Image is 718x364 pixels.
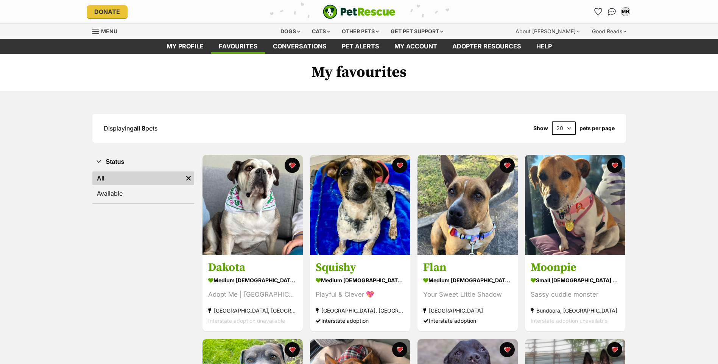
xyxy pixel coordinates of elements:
[159,39,211,54] a: My profile
[208,275,297,286] div: medium [DEMOGRAPHIC_DATA] Dog
[323,5,396,19] img: logo-e224e6f780fb5917bec1dbf3a21bbac754714ae5b6737aabdf751b685950b380.svg
[423,306,512,316] div: [GEOGRAPHIC_DATA]
[334,39,387,54] a: Pet alerts
[423,261,512,275] h3: Flan
[417,255,518,332] a: Flan medium [DEMOGRAPHIC_DATA] Dog Your Sweet Little Shadow [GEOGRAPHIC_DATA] Interstate adoption...
[525,155,625,255] img: Moonpie
[417,155,518,255] img: Flan
[92,170,194,203] div: Status
[92,171,183,185] a: All
[533,125,548,131] span: Show
[500,158,515,173] button: favourite
[208,261,297,275] h3: Dakota
[87,5,128,18] a: Donate
[500,342,515,357] button: favourite
[92,24,123,37] a: Menu
[202,255,303,332] a: Dakota medium [DEMOGRAPHIC_DATA] Dog Adopt Me | [GEOGRAPHIC_DATA] [GEOGRAPHIC_DATA], [GEOGRAPHIC_...
[531,275,620,286] div: small [DEMOGRAPHIC_DATA] Dog
[607,158,622,173] button: favourite
[208,318,285,324] span: Interstate adoption unavailable
[387,39,445,54] a: My account
[620,6,632,18] button: My account
[445,39,529,54] a: Adopter resources
[307,24,335,39] div: Cats
[316,261,405,275] h3: Squishy
[622,8,629,16] div: MH
[525,255,625,332] a: Moonpie small [DEMOGRAPHIC_DATA] Dog Sassy cuddle monster Bundoora, [GEOGRAPHIC_DATA] Interstate ...
[587,24,632,39] div: Good Reads
[310,155,410,255] img: Squishy
[285,342,300,357] button: favourite
[608,8,616,16] img: chat-41dd97257d64d25036548639549fe6c8038ab92f7586957e7f3b1b290dea8141.svg
[592,6,604,18] a: Favourites
[510,24,585,39] div: About [PERSON_NAME]
[104,124,157,132] span: Displaying pets
[423,290,512,300] div: Your Sweet Little Shadow
[323,5,396,19] a: PetRescue
[92,157,194,167] button: Status
[423,316,512,326] div: Interstate adoption
[101,28,117,34] span: Menu
[275,24,305,39] div: Dogs
[531,261,620,275] h3: Moonpie
[310,255,410,332] a: Squishy medium [DEMOGRAPHIC_DATA] Dog Playful & Clever 💖 [GEOGRAPHIC_DATA], [GEOGRAPHIC_DATA] Int...
[529,39,559,54] a: Help
[202,155,303,255] img: Dakota
[392,158,407,173] button: favourite
[208,290,297,300] div: Adopt Me | [GEOGRAPHIC_DATA]
[183,171,194,185] a: Remove filter
[265,39,334,54] a: conversations
[211,39,265,54] a: Favourites
[316,306,405,316] div: [GEOGRAPHIC_DATA], [GEOGRAPHIC_DATA]
[606,6,618,18] a: Conversations
[336,24,384,39] div: Other pets
[134,124,145,132] strong: all 8
[208,306,297,316] div: [GEOGRAPHIC_DATA], [GEOGRAPHIC_DATA]
[316,316,405,326] div: Interstate adoption
[285,158,300,173] button: favourite
[316,290,405,300] div: Playful & Clever 💖
[316,275,405,286] div: medium [DEMOGRAPHIC_DATA] Dog
[607,342,622,357] button: favourite
[592,6,632,18] ul: Account quick links
[531,290,620,300] div: Sassy cuddle monster
[531,306,620,316] div: Bundoora, [GEOGRAPHIC_DATA]
[92,187,194,200] a: Available
[579,125,615,131] label: pets per page
[385,24,449,39] div: Get pet support
[531,318,607,324] span: Interstate adoption unavailable
[423,275,512,286] div: medium [DEMOGRAPHIC_DATA] Dog
[392,342,407,357] button: favourite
